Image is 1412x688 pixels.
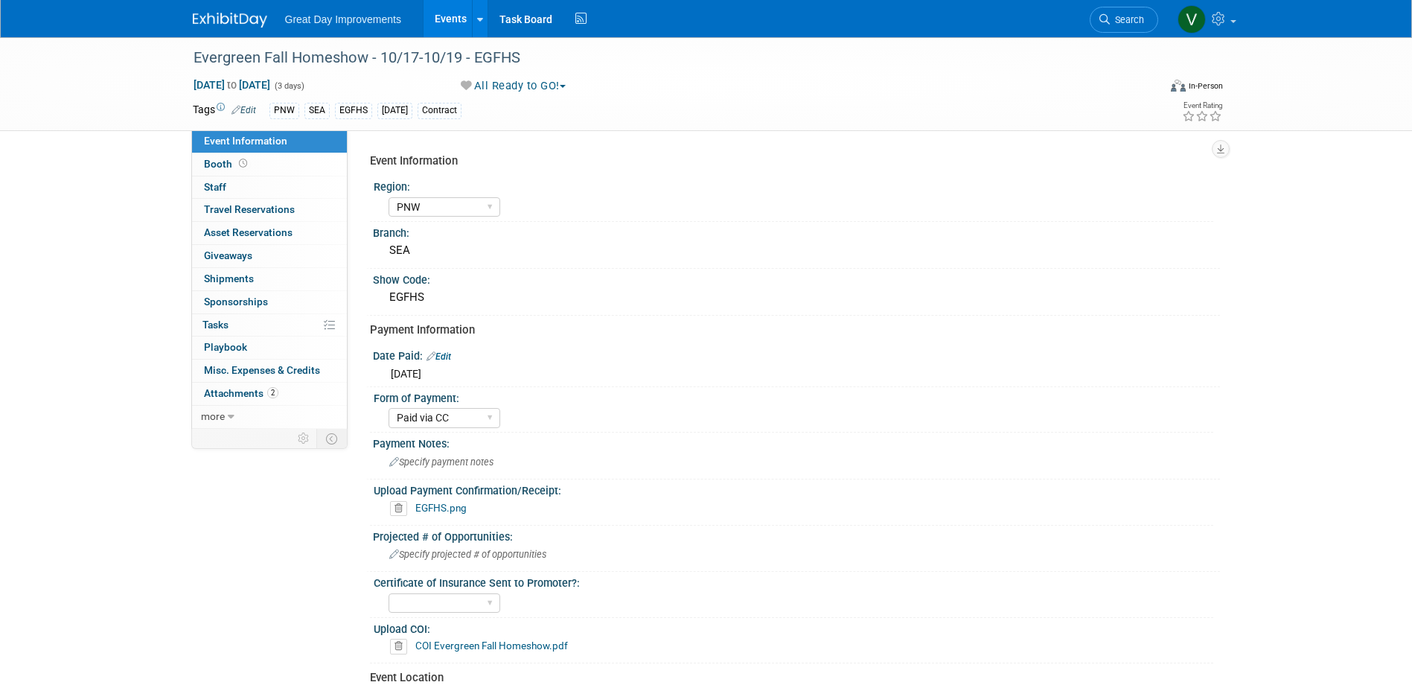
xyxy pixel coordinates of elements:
[384,286,1209,309] div: EGFHS
[1178,5,1206,34] img: Virginia Mehlhoff
[225,79,239,91] span: to
[418,103,461,118] div: Contract
[373,269,1220,287] div: Show Code:
[389,456,493,468] span: Specify payment notes
[304,103,330,118] div: SEA
[192,199,347,221] a: Travel Reservations
[1110,14,1144,25] span: Search
[204,158,250,170] span: Booth
[204,226,293,238] span: Asset Reservations
[193,13,267,28] img: ExhibitDay
[204,364,320,376] span: Misc. Expenses & Credits
[192,222,347,244] a: Asset Reservations
[204,135,287,147] span: Event Information
[192,130,347,153] a: Event Information
[377,103,412,118] div: [DATE]
[231,105,256,115] a: Edit
[370,322,1209,338] div: Payment Information
[391,368,421,380] span: [DATE]
[1090,7,1158,33] a: Search
[285,13,401,25] span: Great Day Improvements
[374,572,1213,590] div: Certificate of Insurance Sent to Promoter?:
[204,203,295,215] span: Travel Reservations
[236,158,250,169] span: Booth not reserved yet
[201,410,225,422] span: more
[370,670,1209,686] div: Event Location
[204,181,226,193] span: Staff
[1182,102,1222,109] div: Event Rating
[192,153,347,176] a: Booth
[192,291,347,313] a: Sponsorships
[204,273,254,284] span: Shipments
[193,78,271,92] span: [DATE] [DATE]
[269,103,299,118] div: PNW
[335,103,372,118] div: EGFHS
[456,78,572,94] button: All Ready to GO!
[188,45,1136,71] div: Evergreen Fall Homeshow - 10/17-10/19 - EGFHS
[1070,77,1224,100] div: Event Format
[192,245,347,267] a: Giveaways
[390,641,413,652] a: Delete attachment?
[427,351,451,362] a: Edit
[373,526,1220,544] div: Projected # of Opportunities:
[192,314,347,337] a: Tasks
[193,102,256,119] td: Tags
[267,387,278,398] span: 2
[389,549,546,560] span: Specify projected # of opportunities
[204,341,247,353] span: Playbook
[192,383,347,405] a: Attachments2
[202,319,229,331] span: Tasks
[204,296,268,308] span: Sponsorships
[192,360,347,382] a: Misc. Expenses & Credits
[373,433,1220,451] div: Payment Notes:
[373,345,1220,364] div: Date Paid:
[316,429,347,448] td: Toggle Event Tabs
[1171,80,1186,92] img: Format-Inperson.png
[374,387,1213,406] div: Form of Payment:
[1188,80,1223,92] div: In-Person
[204,387,278,399] span: Attachments
[370,153,1209,169] div: Event Information
[192,406,347,428] a: more
[415,502,467,514] a: EGFHS.png
[192,176,347,199] a: Staff
[291,429,317,448] td: Personalize Event Tab Strip
[204,249,252,261] span: Giveaways
[415,640,568,652] a: COI Evergreen Fall Homeshow.pdf
[373,222,1220,241] div: Branch:
[273,81,304,91] span: (3 days)
[374,176,1213,194] div: Region:
[192,337,347,359] a: Playbook
[390,503,413,514] a: Delete attachment?
[374,480,1213,498] div: Upload Payment Confirmation/Receipt:
[192,268,347,290] a: Shipments
[374,618,1213,637] div: Upload COI:
[384,239,1209,262] div: SEA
